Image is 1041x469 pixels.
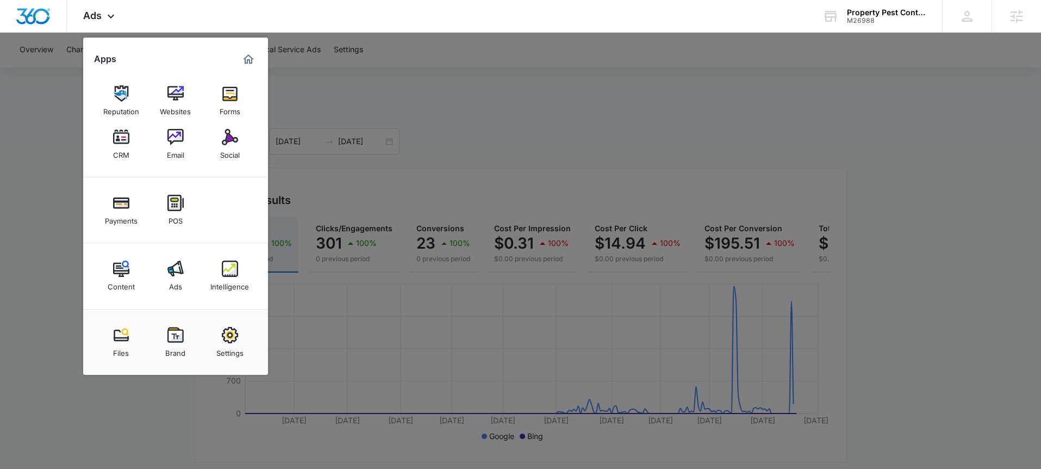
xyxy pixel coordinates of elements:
[113,343,129,357] div: Files
[155,189,196,231] a: POS
[210,277,249,291] div: Intelligence
[113,145,129,159] div: CRM
[220,102,240,116] div: Forms
[155,255,196,297] a: Ads
[216,343,244,357] div: Settings
[108,277,135,291] div: Content
[103,102,139,116] div: Reputation
[101,124,142,165] a: CRM
[220,145,240,159] div: Social
[155,80,196,121] a: Websites
[169,211,183,225] div: POS
[155,124,196,165] a: Email
[83,10,102,21] span: Ads
[209,124,251,165] a: Social
[847,8,926,17] div: account name
[101,189,142,231] a: Payments
[209,322,251,363] a: Settings
[169,277,182,291] div: Ads
[209,255,251,297] a: Intelligence
[105,211,138,225] div: Payments
[165,343,185,357] div: Brand
[94,54,116,64] h2: Apps
[101,255,142,297] a: Content
[847,17,926,24] div: account id
[101,80,142,121] a: Reputation
[101,322,142,363] a: Files
[240,51,257,68] a: Marketing 360® Dashboard
[155,322,196,363] a: Brand
[167,145,184,159] div: Email
[160,102,191,116] div: Websites
[209,80,251,121] a: Forms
